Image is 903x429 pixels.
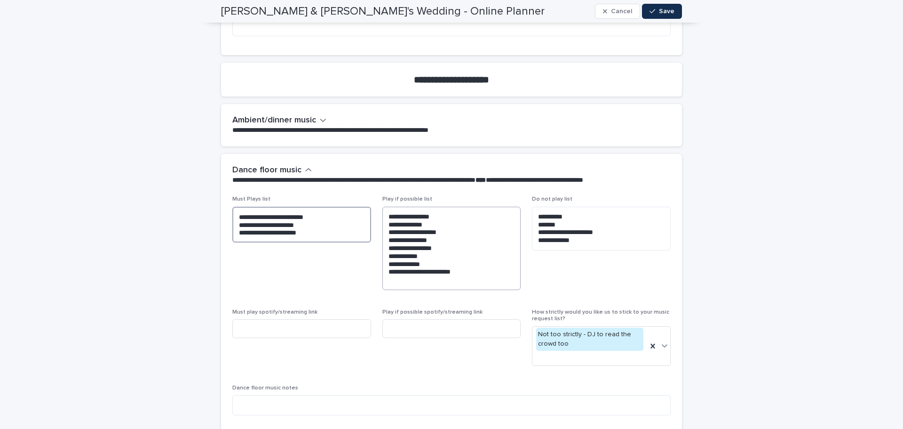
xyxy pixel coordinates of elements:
[382,309,483,315] span: Play if possible spotify/streaming link
[532,309,669,322] span: How strictly would you like us to stick to your music request list?
[611,8,632,15] span: Cancel
[221,5,545,18] h2: [PERSON_NAME] & [PERSON_NAME]'s Wedding - Online Planner
[642,4,682,19] button: Save
[382,196,432,202] span: Play if possible list
[232,165,312,176] button: Dance floor music
[232,385,298,391] span: Dance floor music notes
[532,196,572,202] span: Do not play list
[232,165,301,176] h2: Dance floor music
[232,196,270,202] span: Must Plays list
[595,4,640,19] button: Cancel
[232,309,317,315] span: Must play spotify/streaming link
[659,8,674,15] span: Save
[536,328,643,351] div: Not too strictly - DJ to read the crowd too
[232,115,326,126] button: Ambient/dinner music
[232,115,316,126] h2: Ambient/dinner music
